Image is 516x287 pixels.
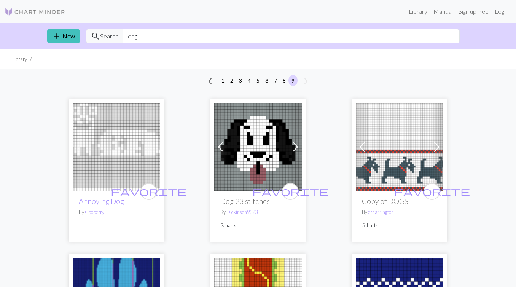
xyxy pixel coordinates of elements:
[47,29,80,43] a: New
[214,142,302,150] a: Dog 23 stitches
[5,7,65,16] img: Logo
[280,75,289,86] button: 8
[282,183,299,200] button: favourite
[455,4,492,19] a: Sign up free
[394,185,470,197] span: favorite
[85,209,104,215] a: Gooberry
[214,103,302,191] img: Dog 23 stitches
[218,75,228,86] button: 1
[207,77,216,86] i: Previous
[204,75,312,87] nav: Page navigation
[73,142,160,150] a: Annoying Dog
[220,197,296,206] h2: Dog 23 stitches
[253,75,263,86] button: 5
[100,32,118,41] span: Search
[362,222,437,229] p: 5 charts
[73,103,160,191] img: Annoying Dog
[271,75,280,86] button: 7
[288,75,298,86] button: 9
[79,209,154,216] p: By
[492,4,511,19] a: Login
[252,185,328,197] span: favorite
[236,75,245,86] button: 3
[111,185,187,197] span: favorite
[245,75,254,86] button: 4
[12,56,27,63] li: Library
[252,184,328,199] i: favourite
[368,209,394,215] a: erharrington
[226,209,258,215] a: Dickinson9323
[111,184,187,199] i: favourite
[227,75,236,86] button: 2
[140,183,157,200] button: favourite
[220,222,296,229] p: 2 charts
[424,183,440,200] button: favourite
[406,4,430,19] a: Library
[91,31,100,41] span: search
[356,103,443,191] img: SCHNAUZER PATTERN
[207,76,216,86] span: arrow_back
[262,75,271,86] button: 6
[394,184,470,199] i: favourite
[220,209,296,216] p: By
[362,197,437,206] h2: Copy of DOGS
[430,4,455,19] a: Manual
[52,31,61,41] span: add
[362,209,437,216] p: By
[356,142,443,150] a: SCHNAUZER PATTERN
[79,197,124,206] a: Annoying Dog
[204,75,219,87] button: Previous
